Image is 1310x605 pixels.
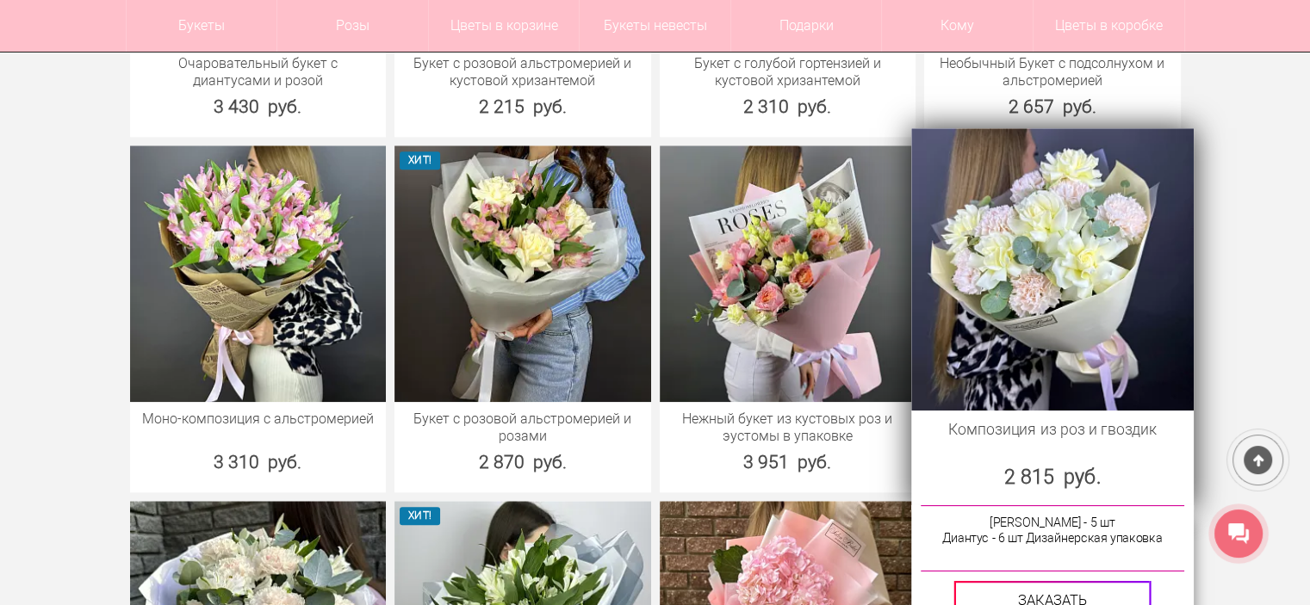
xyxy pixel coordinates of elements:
img: Букет с розовой альстромерией и розами [394,145,651,402]
a: Композиция из роз и гвоздик [921,419,1183,438]
img: Нежный букет из кустовых роз и эустомы в упаковке [660,145,916,402]
div: 3 430 руб. [130,94,387,120]
img: Композиция из роз и гвоздик [911,128,1193,410]
span: ХИТ! [400,151,440,170]
div: 2 870 руб. [394,449,651,475]
a: Необычный Букет с подсолнухом и альстромерией [933,55,1172,90]
a: Моно-композиция с альстромерией [139,411,378,428]
a: Букет с розовой альстромерией и розами [403,411,643,445]
div: [PERSON_NAME] - 5 шт Диантус - 6 шт Дизайнерская упаковка [921,505,1184,571]
a: Очаровательный букет с диантусами и розой [139,55,378,90]
div: 2 657 руб. [924,94,1181,120]
div: 3 310 руб. [130,449,387,475]
div: 2 310 руб. [660,94,916,120]
a: Букет с розовой альстромерией и кустовой хризантемой [403,55,643,90]
img: Моно-композиция с альстромерией [130,145,387,402]
div: 2 815 руб. [911,462,1193,491]
div: 2 215 руб. [394,94,651,120]
a: Нежный букет из кустовых роз и эустомы в упаковке [668,411,908,445]
a: Букет с голубой гортензией и кустовой хризантемой [668,55,908,90]
span: ХИТ! [400,507,440,525]
div: 3 951 руб. [660,449,916,475]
